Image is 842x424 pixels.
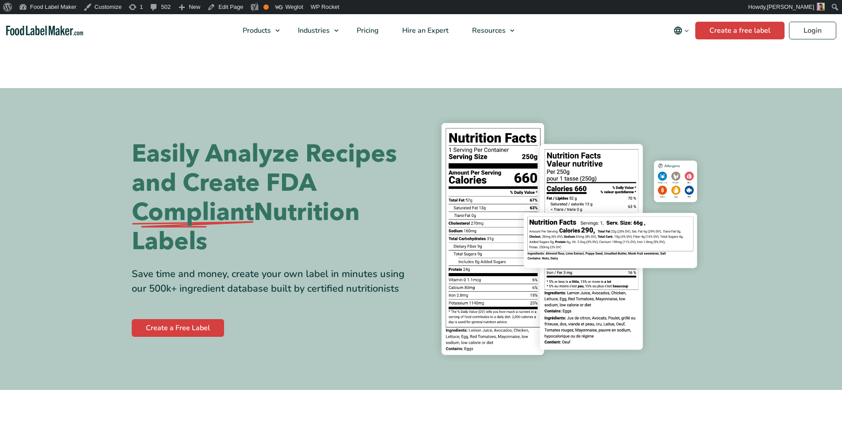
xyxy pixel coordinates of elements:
[132,139,415,256] h1: Easily Analyze Recipes and Create FDA Nutrition Labels
[6,26,84,36] a: Food Label Maker homepage
[400,26,450,35] span: Hire an Expert
[767,4,814,10] span: [PERSON_NAME]
[354,26,380,35] span: Pricing
[132,198,254,227] span: Compliant
[263,4,269,10] div: OK
[132,267,415,296] div: Save time and money, create your own label in minutes using our 500k+ ingredient database built b...
[240,26,272,35] span: Products
[132,319,224,337] a: Create a Free Label
[286,14,343,47] a: Industries
[667,22,695,39] button: Change language
[345,14,389,47] a: Pricing
[295,26,331,35] span: Industries
[695,22,785,39] a: Create a free label
[231,14,284,47] a: Products
[789,22,836,39] a: Login
[469,26,507,35] span: Resources
[461,14,519,47] a: Resources
[391,14,458,47] a: Hire an Expert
